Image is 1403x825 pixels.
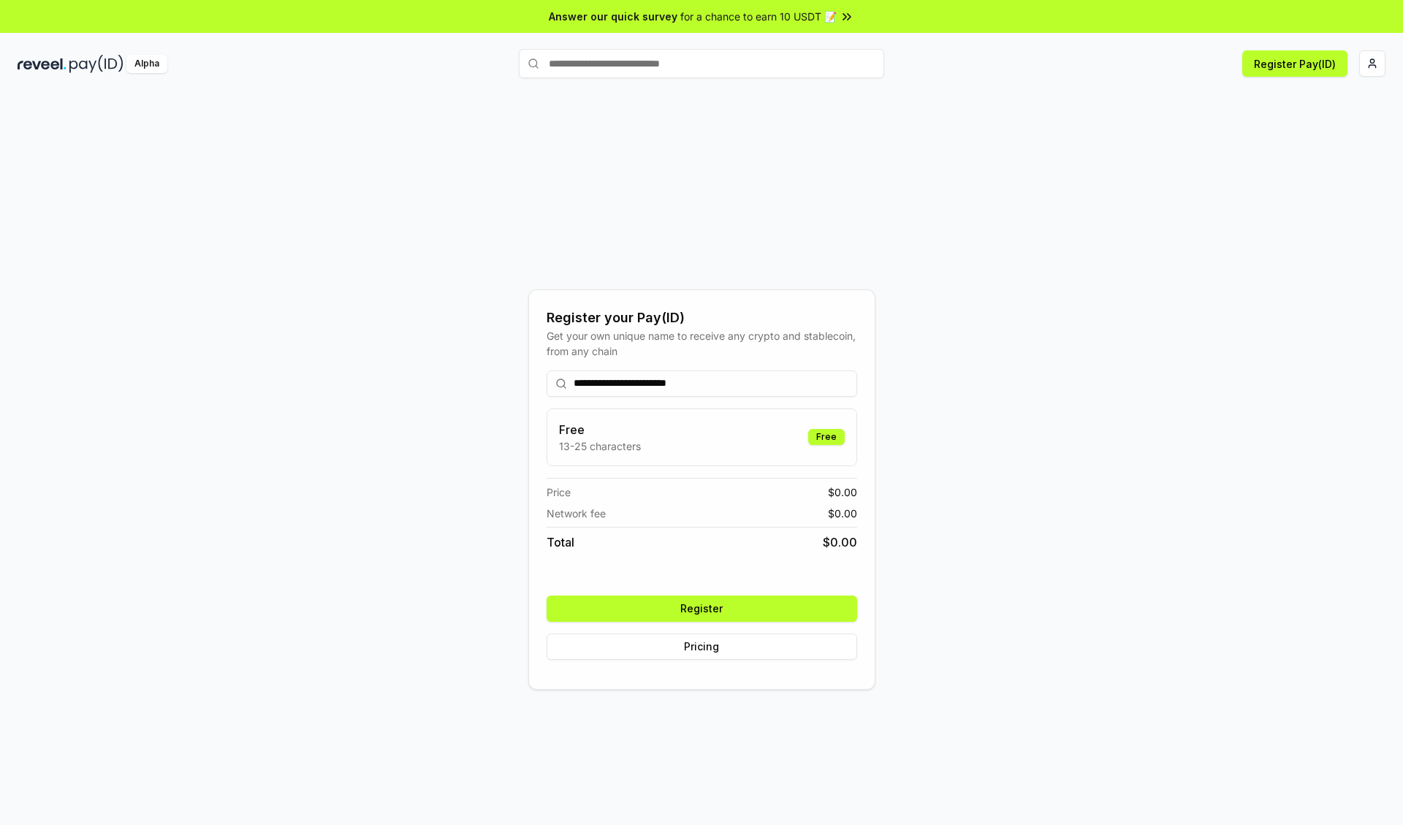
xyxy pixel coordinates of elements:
[547,506,606,521] span: Network fee
[547,328,857,359] div: Get your own unique name to receive any crypto and stablecoin, from any chain
[547,634,857,660] button: Pricing
[126,55,167,73] div: Alpha
[808,429,845,445] div: Free
[680,9,837,24] span: for a chance to earn 10 USDT 📝
[549,9,677,24] span: Answer our quick survey
[1242,50,1347,77] button: Register Pay(ID)
[547,533,574,551] span: Total
[69,55,123,73] img: pay_id
[18,55,66,73] img: reveel_dark
[828,484,857,500] span: $ 0.00
[547,596,857,622] button: Register
[828,506,857,521] span: $ 0.00
[559,438,641,454] p: 13-25 characters
[547,308,857,328] div: Register your Pay(ID)
[559,421,641,438] h3: Free
[547,484,571,500] span: Price
[823,533,857,551] span: $ 0.00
